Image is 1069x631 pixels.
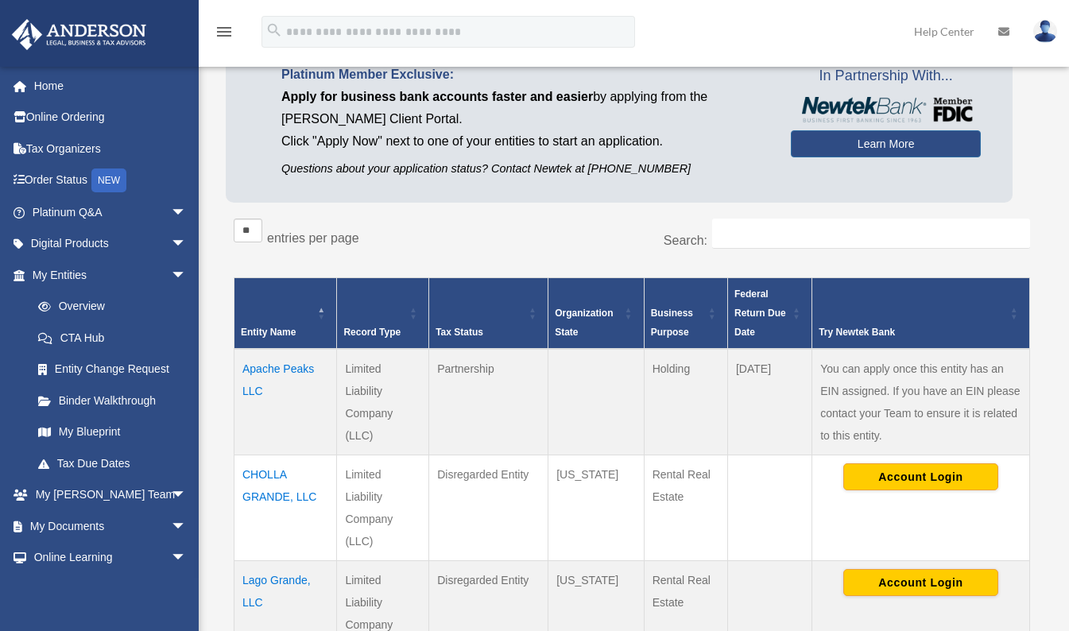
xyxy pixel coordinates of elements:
[171,510,203,543] span: arrow_drop_down
[234,455,337,560] td: CHOLLA GRANDE, LLC
[11,259,203,291] a: My Entitiesarrow_drop_down
[215,22,234,41] i: menu
[429,277,548,349] th: Tax Status: Activate to sort
[429,349,548,455] td: Partnership
[171,196,203,229] span: arrow_drop_down
[22,447,203,479] a: Tax Due Dates
[234,349,337,455] td: Apache Peaks LLC
[644,349,727,455] td: Holding
[555,308,613,338] span: Organization State
[11,165,211,197] a: Order StatusNEW
[171,479,203,512] span: arrow_drop_down
[11,542,211,574] a: Online Learningarrow_drop_down
[171,573,203,606] span: arrow_drop_down
[843,470,998,482] a: Account Login
[791,64,981,89] span: In Partnership With...
[11,573,211,605] a: Billingarrow_drop_down
[727,349,811,455] td: [DATE]
[265,21,283,39] i: search
[11,70,211,102] a: Home
[343,327,401,338] span: Record Type
[215,28,234,41] a: menu
[22,291,195,323] a: Overview
[436,327,483,338] span: Tax Status
[91,168,126,192] div: NEW
[234,277,337,349] th: Entity Name: Activate to invert sorting
[11,510,211,542] a: My Documentsarrow_drop_down
[267,231,359,245] label: entries per page
[819,323,1005,342] div: Try Newtek Bank
[337,455,429,560] td: Limited Liability Company (LLC)
[22,416,203,448] a: My Blueprint
[727,277,811,349] th: Federal Return Due Date: Activate to sort
[11,479,211,511] a: My [PERSON_NAME] Teamarrow_drop_down
[281,86,767,130] p: by applying from the [PERSON_NAME] Client Portal.
[171,228,203,261] span: arrow_drop_down
[281,159,767,179] p: Questions about your application status? Contact Newtek at [PHONE_NUMBER]
[337,277,429,349] th: Record Type: Activate to sort
[11,196,211,228] a: Platinum Q&Aarrow_drop_down
[812,277,1030,349] th: Try Newtek Bank : Activate to sort
[281,90,593,103] span: Apply for business bank accounts faster and easier
[548,277,645,349] th: Organization State: Activate to sort
[734,288,786,338] span: Federal Return Due Date
[281,130,767,153] p: Click "Apply Now" next to one of your entities to start an application.
[171,259,203,292] span: arrow_drop_down
[11,133,211,165] a: Tax Organizers
[241,327,296,338] span: Entity Name
[11,102,211,134] a: Online Ordering
[843,463,998,490] button: Account Login
[11,228,211,260] a: Digital Productsarrow_drop_down
[7,19,151,50] img: Anderson Advisors Platinum Portal
[22,322,203,354] a: CTA Hub
[429,455,548,560] td: Disregarded Entity
[651,308,693,338] span: Business Purpose
[664,234,707,247] label: Search:
[171,542,203,575] span: arrow_drop_down
[1033,20,1057,43] img: User Pic
[644,455,727,560] td: Rental Real Estate
[644,277,727,349] th: Business Purpose: Activate to sort
[799,97,973,122] img: NewtekBankLogoSM.png
[843,569,998,596] button: Account Login
[22,385,203,416] a: Binder Walkthrough
[281,64,767,86] p: Platinum Member Exclusive:
[337,349,429,455] td: Limited Liability Company (LLC)
[548,455,645,560] td: [US_STATE]
[791,130,981,157] a: Learn More
[22,354,203,385] a: Entity Change Request
[812,349,1030,455] td: You can apply once this entity has an EIN assigned. If you have an EIN please contact your Team t...
[843,575,998,588] a: Account Login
